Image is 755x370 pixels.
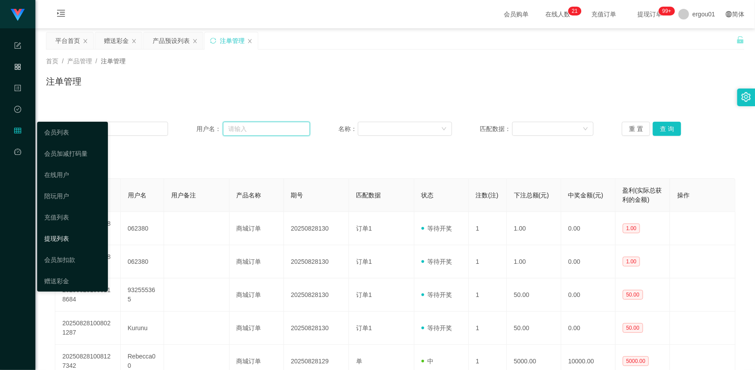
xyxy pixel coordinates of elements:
td: 商城订单 [230,312,284,345]
td: 202508281008118684 [55,278,121,312]
input: 请输入 [80,122,169,136]
i: 图标: check-circle-o [14,102,21,119]
span: 用户名： [197,124,223,134]
span: 订单1 [356,324,372,331]
img: logo.9652507e.png [11,9,25,21]
span: 在线人数 [541,11,575,17]
td: 932555365 [121,278,164,312]
td: 1 [469,312,507,345]
a: 提现列表 [44,230,101,247]
h1: 注单管理 [46,75,81,88]
span: 期号 [291,192,303,199]
span: 等待开奖 [422,291,452,298]
i: 图标: down [441,126,447,132]
td: 商城订单 [230,245,284,278]
span: 50.00 [623,290,643,300]
span: 充值订单 [587,11,621,17]
a: 赠送彩金 [44,272,101,290]
span: 内容中心 [14,85,21,164]
button: 查 询 [653,122,681,136]
span: 会员管理 [14,127,21,206]
td: 20250828130 [284,312,349,345]
td: 1.00 [507,212,561,245]
span: 5000.00 [623,356,649,366]
span: 1.00 [623,224,640,233]
i: 图标: table [14,123,21,141]
span: 中 [422,358,434,365]
span: 系统配置 [14,42,21,121]
span: 用户名 [128,192,146,199]
i: 图标: close [131,39,137,44]
span: 中奖金额(元) [568,192,603,199]
td: 商城订单 [230,212,284,245]
a: 会员加扣款 [44,251,101,269]
span: 1.00 [623,257,640,266]
td: 20250828130 [284,212,349,245]
i: 图标: menu-unfold [46,0,76,29]
sup: 21 [568,7,581,15]
a: 图标: dashboard平台首页 [14,143,21,233]
span: 下注总额(元) [514,192,549,199]
span: 提现订单 [633,11,667,17]
div: 平台首页 [55,32,80,49]
i: 图标: close [247,39,253,44]
td: 0.00 [561,245,616,278]
span: 产品管理 [67,58,92,65]
i: 图标: down [583,126,588,132]
p: 2 [572,7,575,15]
sup: 983 [659,7,675,15]
i: 图标: setting [741,92,751,102]
i: 图标: profile [14,81,21,98]
a: 会员加减打码量 [44,145,101,162]
a: 充值列表 [44,208,101,226]
button: 重 置 [622,122,650,136]
span: 订单1 [356,291,372,298]
span: 等待开奖 [422,225,452,232]
a: 在线用户 [44,166,101,184]
a: 陪玩用户 [44,187,101,205]
td: 1 [469,278,507,312]
td: 0.00 [561,312,616,345]
span: 等待开奖 [422,324,452,331]
i: 图标: close [192,39,198,44]
td: 商城订单 [230,278,284,312]
td: 202508281008021287 [55,312,121,345]
td: 0.00 [561,278,616,312]
span: 操作 [677,192,690,199]
span: 首页 [46,58,58,65]
p: 1 [575,7,578,15]
span: 数据中心 [14,106,21,185]
span: 产品管理 [14,64,21,143]
td: 1 [469,245,507,278]
td: 50.00 [507,278,561,312]
div: 赠送彩金 [104,32,129,49]
i: 图标: unlock [736,36,744,44]
i: 图标: global [726,11,732,17]
td: 062380 [121,212,164,245]
i: 图标: appstore-o [14,59,21,77]
span: 等待开奖 [422,258,452,265]
div: 注单管理 [220,32,245,49]
input: 请输入 [223,122,310,136]
td: 0.00 [561,212,616,245]
span: 匹配数据： [480,124,512,134]
span: 盈利(实际总获利的金额) [623,187,662,203]
span: 注数(注) [476,192,498,199]
span: / [62,58,64,65]
td: 20250828130 [284,245,349,278]
td: 1 [469,212,507,245]
td: 062380 [121,245,164,278]
i: 图标: form [14,38,21,56]
div: 产品预设列表 [153,32,190,49]
td: Kurunu [121,312,164,345]
td: 1.00 [507,245,561,278]
td: 20250828130 [284,278,349,312]
span: 用户备注 [171,192,196,199]
span: 订单1 [356,225,372,232]
span: 注单管理 [101,58,126,65]
span: 50.00 [623,323,643,333]
span: 订单1 [356,258,372,265]
span: 单 [356,358,362,365]
span: 名称： [338,124,358,134]
span: / [96,58,97,65]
